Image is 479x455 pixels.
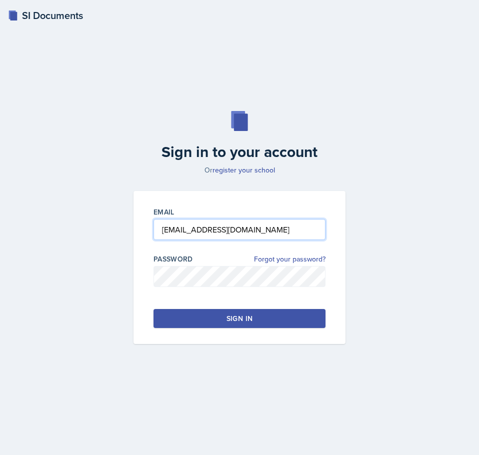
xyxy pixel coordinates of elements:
a: SI Documents [8,8,83,23]
label: Password [153,254,193,264]
a: Forgot your password? [254,254,325,264]
a: register your school [212,165,275,175]
div: Sign in [226,313,252,323]
h2: Sign in to your account [127,143,351,161]
input: Email [153,219,325,240]
p: Or [127,165,351,175]
button: Sign in [153,309,325,328]
label: Email [153,207,174,217]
